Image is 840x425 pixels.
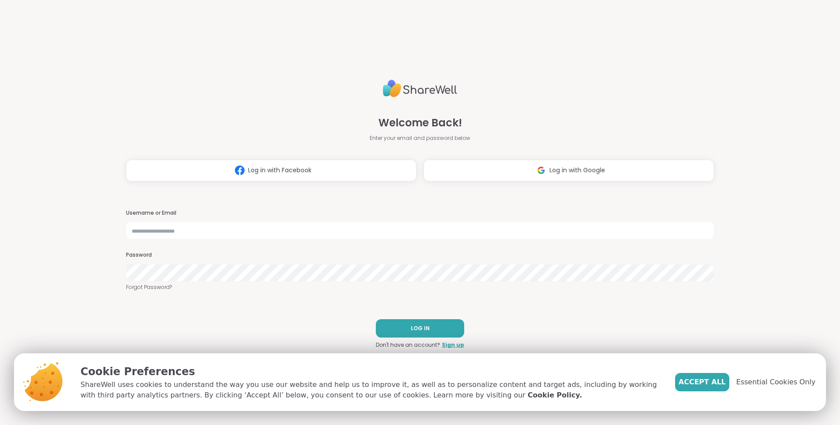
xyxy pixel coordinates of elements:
[370,134,470,142] span: Enter your email and password below
[679,377,726,387] span: Accept All
[376,341,440,349] span: Don't have an account?
[533,162,549,178] img: ShareWell Logomark
[80,364,661,380] p: Cookie Preferences
[736,377,815,387] span: Essential Cookies Only
[80,380,661,401] p: ShareWell uses cookies to understand the way you use our website and help us to improve it, as we...
[126,160,416,181] button: Log in with Facebook
[126,283,714,291] a: Forgot Password?
[549,166,605,175] span: Log in with Google
[383,76,457,101] img: ShareWell Logo
[126,209,714,217] h3: Username or Email
[126,251,714,259] h3: Password
[378,115,462,131] span: Welcome Back!
[675,373,729,391] button: Accept All
[423,160,714,181] button: Log in with Google
[411,324,430,332] span: LOG IN
[248,166,311,175] span: Log in with Facebook
[528,390,582,401] a: Cookie Policy.
[231,162,248,178] img: ShareWell Logomark
[376,319,464,338] button: LOG IN
[442,341,464,349] a: Sign up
